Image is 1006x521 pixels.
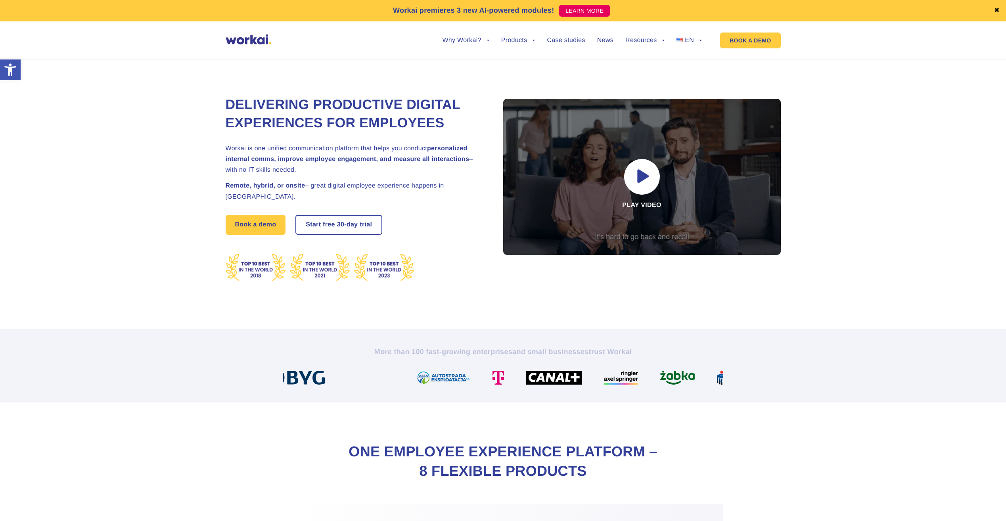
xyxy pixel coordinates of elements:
[547,37,585,44] a: Case studies
[512,348,588,356] i: and small businesses
[393,5,554,16] p: Workai premieres 3 new AI-powered modules!
[337,222,358,228] i: 30-day
[597,37,613,44] a: News
[625,37,665,44] a: Resources
[226,182,305,189] strong: Remote, hybrid, or onsite
[296,216,381,234] a: Start free30-daytrial
[501,37,535,44] a: Products
[994,8,1000,14] a: ✖
[226,143,483,176] h2: Workai is one unified communication platform that helps you conduct – with no IT skills needed.
[283,347,723,356] h2: More than 100 fast-growing enterprises trust Workai
[442,37,489,44] a: Why Workai?
[226,215,286,235] a: Book a demo
[226,96,483,132] h1: Delivering Productive Digital Experiences for Employees
[345,442,662,481] h2: One Employee Experience Platform – 8 flexible products
[226,180,483,202] h2: – great digital employee experience happens in [GEOGRAPHIC_DATA].
[559,5,610,17] a: LEARN MORE
[503,99,781,255] div: Play video
[685,37,694,44] span: EN
[720,33,780,48] a: BOOK A DEMO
